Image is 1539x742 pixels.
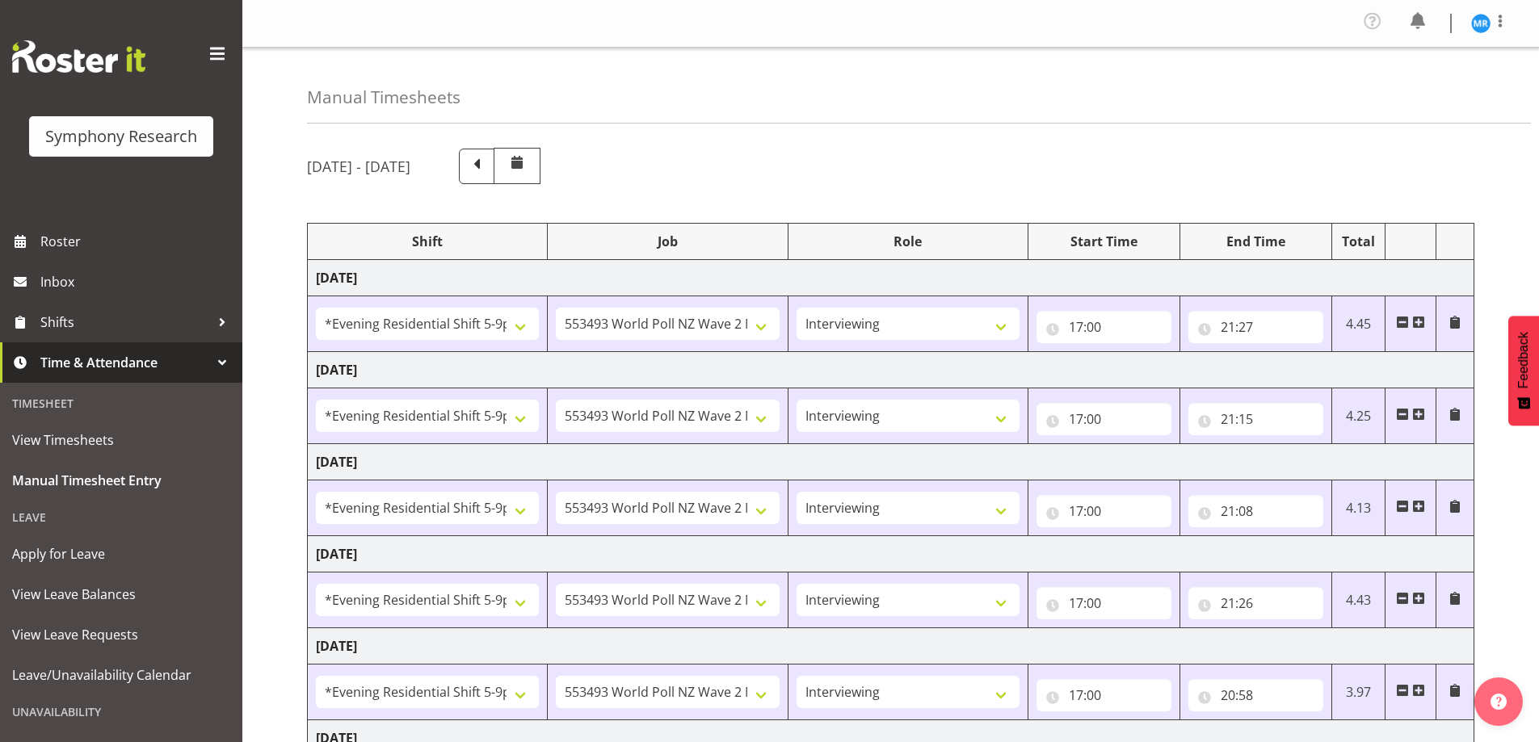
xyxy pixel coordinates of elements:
td: 4.43 [1331,572,1386,628]
td: 3.97 [1331,664,1386,720]
h5: [DATE] - [DATE] [307,157,410,175]
td: [DATE] [308,536,1474,572]
img: help-xxl-2.png [1491,694,1507,710]
a: Apply for Leave [4,534,238,574]
td: [DATE] [308,628,1474,664]
div: End Time [1188,232,1323,251]
span: Inbox [40,270,234,294]
img: michael-robinson11856.jpg [1471,14,1491,33]
span: Manual Timesheet Entry [12,468,230,493]
div: Timesheet [4,387,238,420]
button: Feedback - Show survey [1508,316,1539,425]
div: Role [797,232,1020,251]
input: Click to select... [1037,495,1171,527]
td: 4.45 [1331,296,1386,352]
a: View Leave Requests [4,614,238,655]
span: View Leave Balances [12,582,230,606]
a: View Timesheets [4,420,238,460]
span: Leave/Unavailability Calendar [12,663,230,687]
input: Click to select... [1037,403,1171,435]
img: Rosterit website logo [12,40,145,73]
input: Click to select... [1037,311,1171,343]
td: [DATE] [308,444,1474,480]
td: 4.25 [1331,388,1386,444]
div: Job [556,232,779,251]
input: Click to select... [1188,311,1323,343]
div: Start Time [1037,232,1171,251]
div: Total [1340,232,1377,251]
span: Roster [40,229,234,254]
a: View Leave Balances [4,574,238,614]
span: Apply for Leave [12,542,230,566]
span: Time & Attendance [40,350,210,375]
div: Shift [316,232,539,251]
a: Leave/Unavailability Calendar [4,655,238,695]
input: Click to select... [1188,587,1323,619]
div: Symphony Research [45,124,197,149]
td: 4.13 [1331,480,1386,536]
div: Leave [4,501,238,534]
input: Click to select... [1188,679,1323,711]
input: Click to select... [1037,587,1171,619]
td: [DATE] [308,352,1474,388]
h4: Manual Timesheets [307,88,460,107]
a: Manual Timesheet Entry [4,460,238,501]
span: Shifts [40,310,210,334]
td: [DATE] [308,260,1474,296]
span: View Leave Requests [12,623,230,647]
input: Click to select... [1188,403,1323,435]
div: Unavailability [4,695,238,728]
input: Click to select... [1037,679,1171,711]
span: Feedback [1516,332,1531,388]
span: View Timesheets [12,428,230,452]
input: Click to select... [1188,495,1323,527]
